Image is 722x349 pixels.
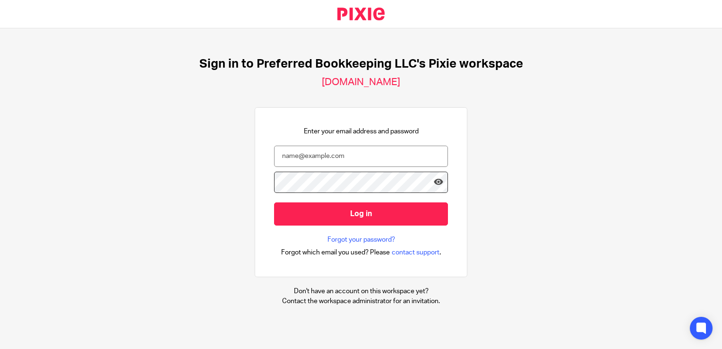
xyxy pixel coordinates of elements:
[327,235,395,244] a: Forgot your password?
[282,287,440,296] p: Don't have an account on this workspace yet?
[274,146,448,167] input: name@example.com
[392,248,439,257] span: contact support
[282,297,440,306] p: Contact the workspace administrator for an invitation.
[281,247,441,258] div: .
[199,57,523,71] h1: Sign in to Preferred Bookkeeping LLC's Pixie workspace
[274,202,448,226] input: Log in
[304,127,419,136] p: Enter your email address and password
[281,248,390,257] span: Forgot which email you used? Please
[322,76,400,88] h2: [DOMAIN_NAME]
